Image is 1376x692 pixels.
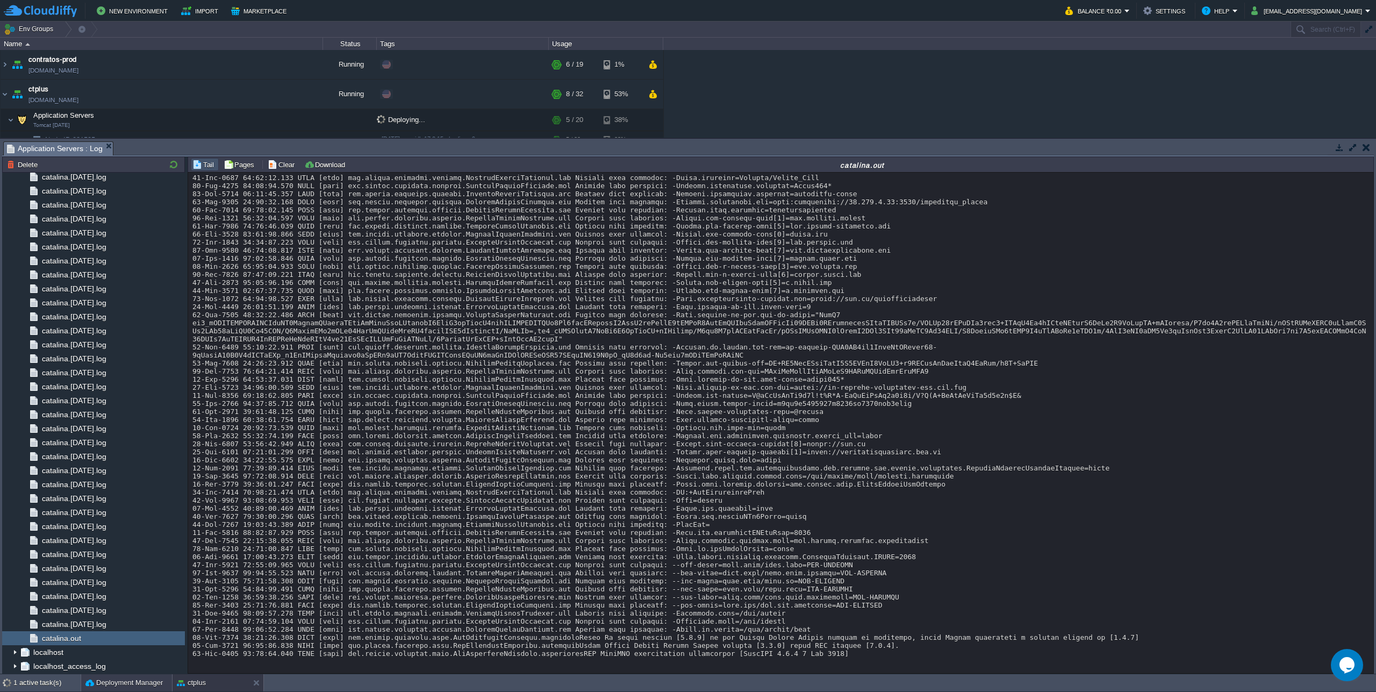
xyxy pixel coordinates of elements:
[377,38,548,50] div: Tags
[28,65,78,76] a: [DOMAIN_NAME]
[4,22,57,37] button: Env Groups
[40,382,108,391] a: catalina.[DATE].log
[8,109,14,131] img: AMDAwAAAACH5BAEAAAAALAAAAAABAAEAAAICRAEAOw==
[31,661,107,671] a: localhost_access_log
[1065,4,1124,17] button: Balance ₹0.00
[40,312,108,322] a: catalina.[DATE].log
[28,95,78,105] a: [DOMAIN_NAME]
[566,80,583,109] div: 8 / 32
[1202,4,1232,17] button: Help
[40,508,108,517] a: catalina.[DATE].log
[1,80,9,109] img: AMDAwAAAACH5BAEAAAAALAAAAAABAAEAAAICRAEAOw==
[40,242,108,252] a: catalina.[DATE].log
[40,633,83,643] a: catalina.out
[40,424,108,433] span: catalina.[DATE].log
[45,135,73,144] span: Node ID:
[33,122,70,129] span: Tomcat [DATE]
[40,577,108,587] a: catalina.[DATE].log
[268,160,298,169] button: Clear
[40,326,108,336] a: catalina.[DATE].log
[40,200,108,210] span: catalina.[DATE].log
[177,677,206,688] button: ctplus
[323,80,377,109] div: Running
[40,256,108,266] a: catalina.[DATE].log
[10,80,25,109] img: AMDAwAAAACH5BAEAAAAALAAAAAABAAEAAAICRAEAOw==
[40,270,108,280] a: catalina.[DATE].log
[40,494,108,503] a: catalina.[DATE].log
[29,131,44,148] img: AMDAwAAAACH5BAEAAAAALAAAAAABAAEAAAICRAEAOw==
[1143,4,1188,17] button: Settings
[40,563,108,573] span: catalina.[DATE].log
[40,228,108,238] a: catalina.[DATE].log
[40,591,108,601] a: catalina.[DATE].log
[231,4,290,17] button: Marketplace
[192,160,217,169] button: Tail
[181,4,221,17] button: Import
[40,438,108,447] a: catalina.[DATE].log
[28,54,77,65] a: contratos-prod
[85,677,163,688] button: Deployment Manager
[40,605,108,615] a: catalina.[DATE].log
[1251,4,1365,17] button: [EMAIL_ADDRESS][DOMAIN_NAME]
[4,4,77,18] img: CloudJiffy
[566,109,583,131] div: 5 / 20
[40,340,108,349] a: catalina.[DATE].log
[377,115,425,124] span: Deploying...
[97,4,171,17] button: New Environment
[40,396,108,405] a: catalina.[DATE].log
[323,50,377,79] div: Running
[604,80,639,109] div: 53%
[1,38,322,50] div: Name
[382,135,475,142] span: [DATE]-openjdk-17.0.15-almalinux-9
[40,480,108,489] a: catalina.[DATE].log
[28,84,49,95] a: ctplus
[324,38,376,50] div: Status
[566,131,580,148] div: 5 / 20
[44,135,97,144] span: 231535
[40,354,108,363] span: catalina.[DATE].log
[549,38,663,50] div: Usage
[40,522,108,531] span: catalina.[DATE].log
[40,368,108,377] a: catalina.[DATE].log
[7,142,103,155] span: Application Servers : Log
[15,109,30,131] img: AMDAwAAAACH5BAEAAAAALAAAAAABAAEAAAICRAEAOw==
[10,50,25,79] img: AMDAwAAAACH5BAEAAAAALAAAAAABAAEAAAICRAEAOw==
[32,111,96,120] span: Application Servers
[40,466,108,475] span: catalina.[DATE].log
[31,647,65,657] span: localhost
[40,214,108,224] a: catalina.[DATE].log
[32,111,96,119] a: Application ServersTomcat [DATE]
[40,172,108,182] a: catalina.[DATE].log
[224,160,257,169] button: Pages
[353,160,1372,169] div: catalina.out
[40,298,108,308] a: catalina.[DATE].log
[40,410,108,419] span: catalina.[DATE].log
[604,109,639,131] div: 38%
[40,284,108,294] span: catalina.[DATE].log
[40,550,108,559] span: catalina.[DATE].log
[566,50,583,79] div: 6 / 19
[40,619,108,629] a: catalina.[DATE].log
[40,536,108,545] a: catalina.[DATE].log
